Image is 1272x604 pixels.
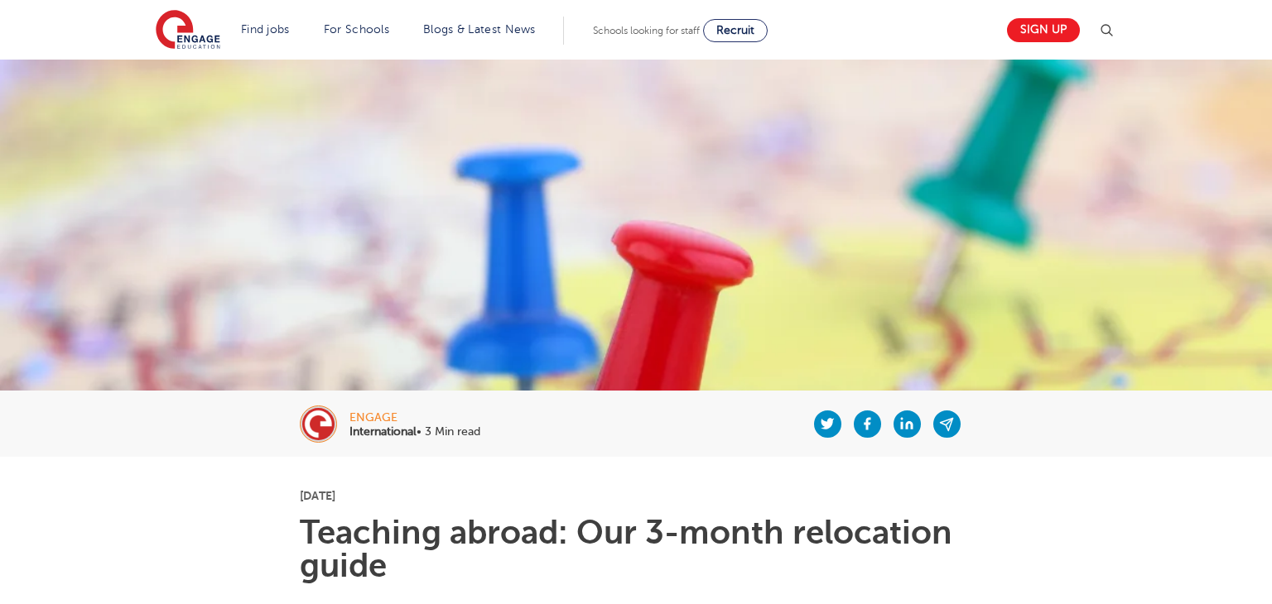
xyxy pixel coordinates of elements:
div: engage [349,412,480,424]
img: Engage Education [156,10,220,51]
b: International [349,425,417,438]
a: Sign up [1007,18,1080,42]
a: Blogs & Latest News [423,23,536,36]
h1: Teaching abroad: Our 3-month relocation guide [300,516,973,582]
p: [DATE] [300,490,973,501]
a: Recruit [703,19,768,42]
span: Schools looking for staff [593,25,700,36]
a: Find jobs [241,23,290,36]
a: For Schools [324,23,389,36]
p: • 3 Min read [349,426,480,438]
span: Recruit [716,24,754,36]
